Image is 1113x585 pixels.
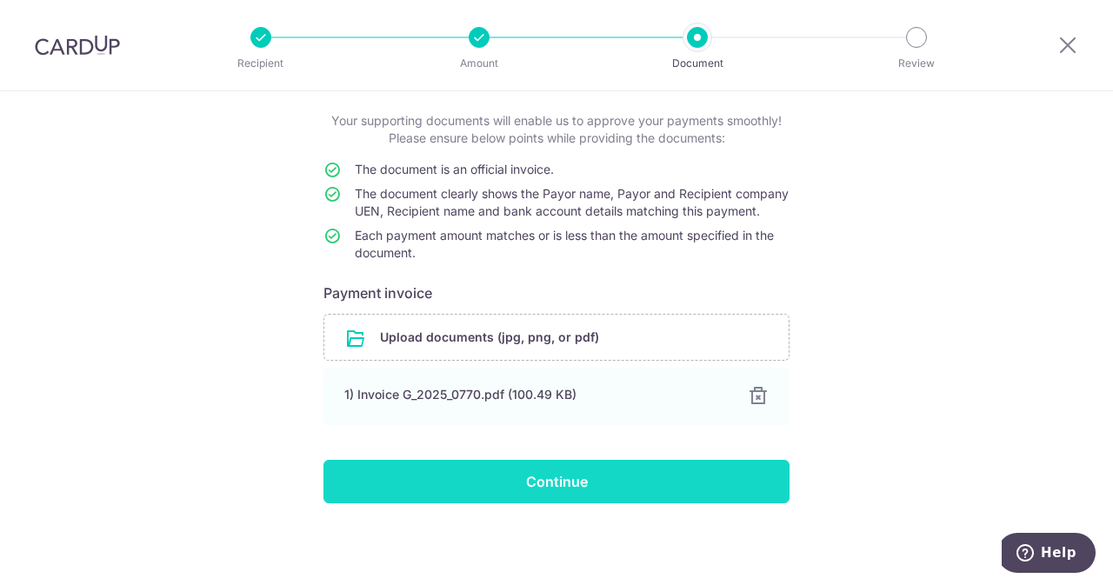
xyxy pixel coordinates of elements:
[355,228,774,260] span: Each payment amount matches or is less than the amount specified in the document.
[633,55,762,72] p: Document
[323,283,790,303] h6: Payment invoice
[852,55,981,72] p: Review
[197,55,325,72] p: Recipient
[323,460,790,503] input: Continue
[35,35,120,56] img: CardUp
[1002,533,1096,576] iframe: Opens a widget where you can find more information
[355,186,789,218] span: The document clearly shows the Payor name, Payor and Recipient company UEN, Recipient name and ba...
[344,386,727,403] div: 1) Invoice G_2025_0770.pdf (100.49 KB)
[323,314,790,361] div: Upload documents (jpg, png, or pdf)
[355,162,554,176] span: The document is an official invoice.
[415,55,543,72] p: Amount
[323,112,790,147] p: Your supporting documents will enable us to approve your payments smoothly! Please ensure below p...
